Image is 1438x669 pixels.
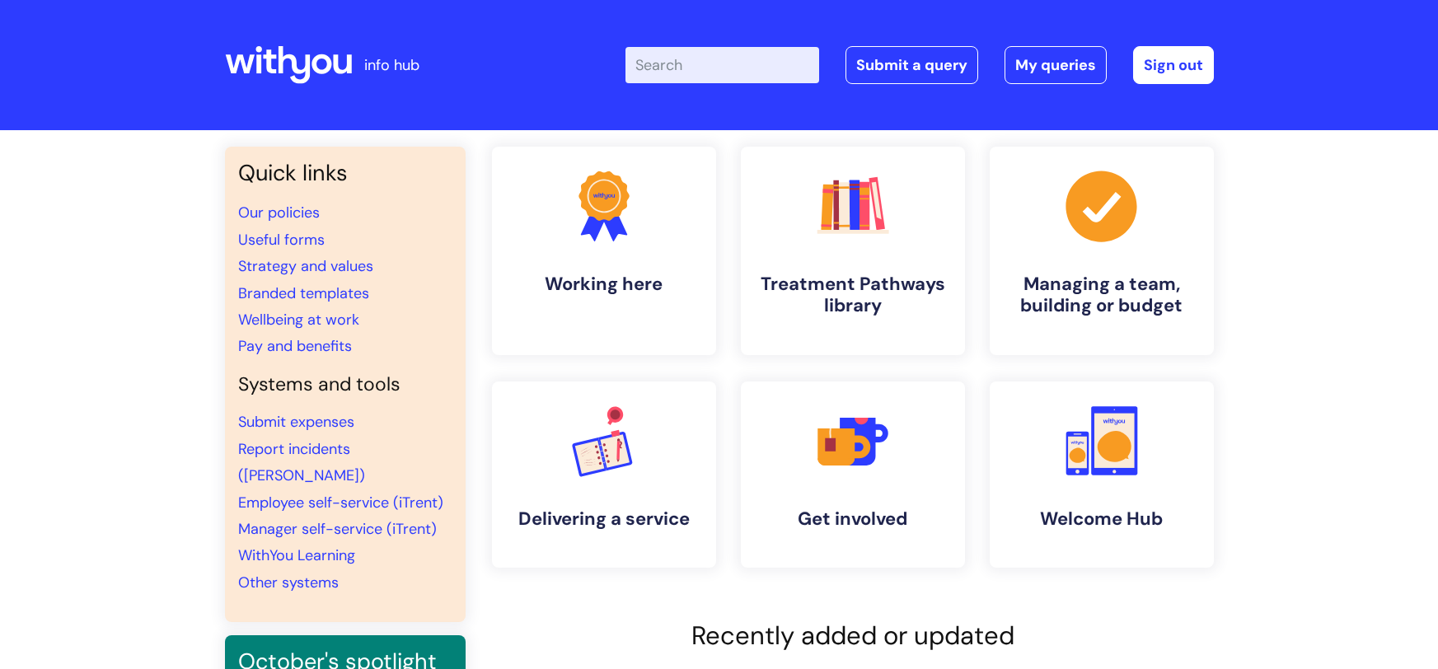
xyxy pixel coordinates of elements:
[238,160,452,186] h3: Quick links
[238,336,352,356] a: Pay and benefits
[238,545,355,565] a: WithYou Learning
[754,508,952,530] h4: Get involved
[238,203,320,222] a: Our policies
[238,439,365,485] a: Report incidents ([PERSON_NAME])
[492,620,1214,651] h2: Recently added or updated
[238,412,354,432] a: Submit expenses
[990,147,1214,355] a: Managing a team, building or budget
[990,381,1214,568] a: Welcome Hub
[1003,274,1201,317] h4: Managing a team, building or budget
[238,373,452,396] h4: Systems and tools
[1005,46,1107,84] a: My queries
[238,519,437,539] a: Manager self-service (iTrent)
[625,47,819,83] input: Search
[505,508,703,530] h4: Delivering a service
[238,230,325,250] a: Useful forms
[238,283,369,303] a: Branded templates
[238,573,339,592] a: Other systems
[492,381,716,568] a: Delivering a service
[1133,46,1214,84] a: Sign out
[1003,508,1201,530] h4: Welcome Hub
[238,310,359,330] a: Wellbeing at work
[492,147,716,355] a: Working here
[238,256,373,276] a: Strategy and values
[845,46,978,84] a: Submit a query
[364,52,419,78] p: info hub
[741,147,965,355] a: Treatment Pathways library
[754,274,952,317] h4: Treatment Pathways library
[625,46,1214,84] div: | -
[238,493,443,512] a: Employee self-service (iTrent)
[505,274,703,295] h4: Working here
[741,381,965,568] a: Get involved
